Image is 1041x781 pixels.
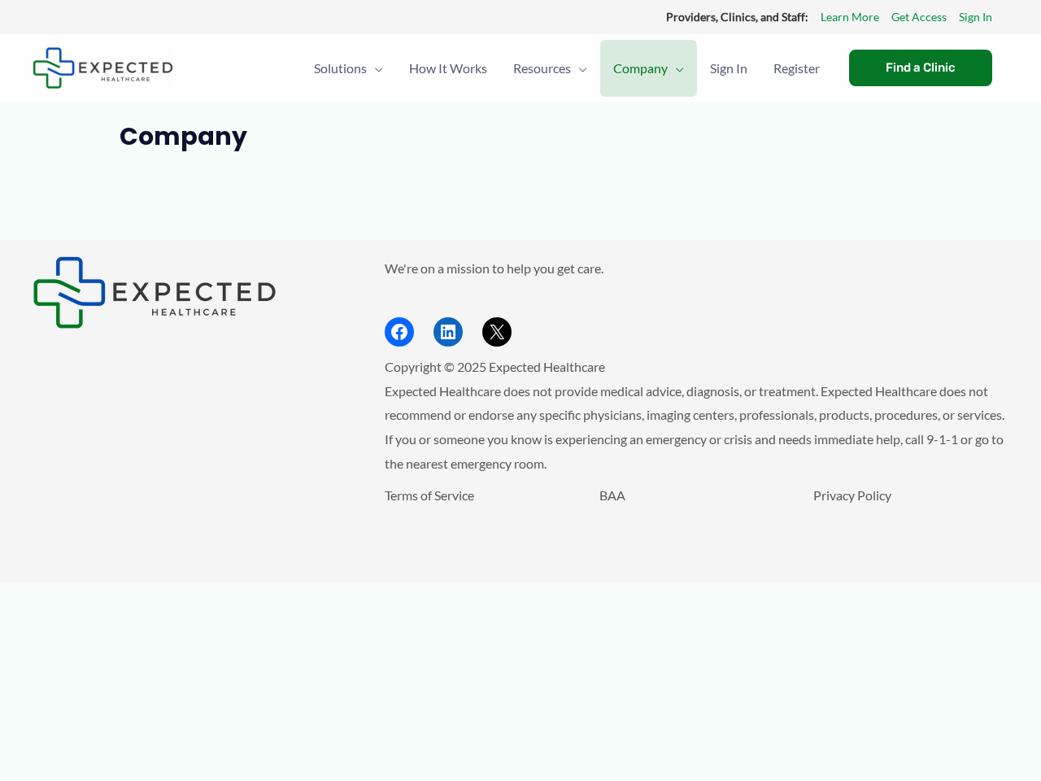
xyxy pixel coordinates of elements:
a: Privacy Policy [813,487,891,503]
span: Menu Toggle [367,40,383,97]
a: Get Access [891,7,947,28]
p: We're on a mission to help you get care. [385,256,1008,281]
span: Register [773,40,820,97]
a: BAA [599,487,625,503]
aside: Footer Widget 1 [33,256,344,329]
h1: Company [120,122,922,151]
span: Expected Healthcare does not provide medical advice, diagnosis, or treatment. Expected Healthcare... [385,383,1004,471]
img: Expected Healthcare Logo - side, dark font, small [33,256,277,329]
span: Company [613,40,668,97]
a: Learn More [821,7,879,28]
a: How It Works [396,40,500,97]
span: How It Works [409,40,487,97]
img: Expected Healthcare Logo - side, dark font, small [33,47,173,89]
aside: Footer Widget 2 [385,256,1008,347]
a: CompanyMenu Toggle [600,40,697,97]
span: Copyright © 2025 Expected Healthcare [385,359,605,374]
aside: Footer Widget 3 [385,483,1008,544]
span: Menu Toggle [668,40,684,97]
strong: Providers, Clinics, and Staff: [666,10,808,24]
a: Terms of Service [385,487,474,503]
a: ResourcesMenu Toggle [500,40,600,97]
a: Sign In [959,7,992,28]
a: SolutionsMenu Toggle [301,40,396,97]
span: Sign In [710,40,747,97]
span: Menu Toggle [571,40,587,97]
nav: Primary Site Navigation [301,40,833,97]
a: Register [760,40,833,97]
a: Find a Clinic [849,50,992,86]
span: Solutions [314,40,367,97]
span: Resources [513,40,571,97]
a: Sign In [697,40,760,97]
